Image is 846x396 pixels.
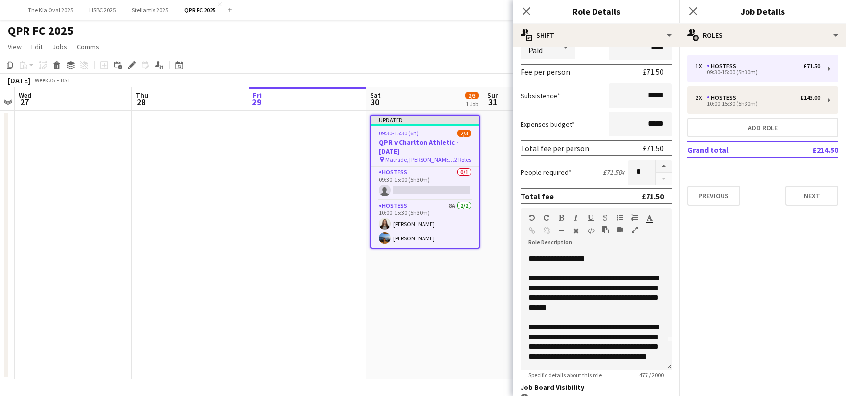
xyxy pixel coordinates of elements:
[695,94,707,101] div: 2 x
[49,40,71,53] a: Jobs
[587,227,594,235] button: HTML Code
[521,91,560,100] label: Subsistence
[521,383,672,392] h3: Job Board Visibility
[631,226,638,234] button: Fullscreen
[521,120,575,129] label: Expenses budget
[77,42,99,51] span: Comms
[371,116,479,124] div: Updated
[646,214,653,222] button: Text Color
[695,63,707,70] div: 1 x
[572,227,579,235] button: Clear Formatting
[707,63,740,70] div: Hostess
[253,91,262,100] span: Fri
[385,156,454,163] span: Matrade, [PERSON_NAME][GEOGRAPHIC_DATA], [GEOGRAPHIC_DATA], [GEOGRAPHIC_DATA]
[602,226,609,234] button: Paste as plain text
[679,5,846,18] h3: Job Details
[543,214,550,222] button: Redo
[513,24,679,47] div: Shift
[687,118,838,137] button: Add role
[81,0,124,20] button: HSBC 2025
[176,0,224,20] button: QPR FC 2025
[251,96,262,107] span: 29
[521,143,589,153] div: Total fee per person
[457,130,471,137] span: 2/3
[603,168,624,177] div: £71.50 x
[465,92,479,99] span: 2/3
[17,96,31,107] span: 27
[521,371,610,379] span: Specific details about this role
[466,100,478,107] div: 1 Job
[52,42,67,51] span: Jobs
[558,227,565,235] button: Horizontal Line
[602,214,609,222] button: Strikethrough
[695,70,820,75] div: 09:30-15:00 (5h30m)
[643,67,664,77] div: £71.50
[785,186,838,206] button: Next
[136,91,148,100] span: Thu
[8,76,30,85] div: [DATE]
[572,214,579,222] button: Italic
[695,101,820,106] div: 10:00-15:30 (5h30m)
[27,40,47,53] a: Edit
[370,115,480,249] app-job-card: Updated09:30-15:30 (6h)2/3QPR v Charlton Athletic - [DATE] Matrade, [PERSON_NAME][GEOGRAPHIC_DATA...
[19,91,31,100] span: Wed
[780,142,838,158] td: £214.50
[803,63,820,70] div: £71.50
[521,191,554,201] div: Total fee
[687,186,740,206] button: Previous
[487,91,499,100] span: Sun
[73,40,103,53] a: Comms
[124,0,176,20] button: Stellantis 2025
[800,94,820,101] div: £143.00
[454,156,471,163] span: 2 Roles
[631,371,672,379] span: 477 / 2000
[679,24,846,47] div: Roles
[631,214,638,222] button: Ordered List
[642,191,664,201] div: £71.50
[31,42,43,51] span: Edit
[370,91,381,100] span: Sat
[20,0,81,20] button: The Kia Oval 2025
[707,94,740,101] div: Hostess
[528,214,535,222] button: Undo
[656,160,672,173] button: Increase
[513,5,679,18] h3: Role Details
[558,214,565,222] button: Bold
[371,167,479,200] app-card-role: Hostess0/109:30-15:00 (5h30m)
[528,45,543,55] span: Paid
[643,143,664,153] div: £71.50
[371,200,479,248] app-card-role: Hostess8A2/210:00-15:30 (5h30m)[PERSON_NAME][PERSON_NAME]
[617,214,623,222] button: Unordered List
[134,96,148,107] span: 28
[8,24,74,38] h1: QPR FC 2025
[371,138,479,156] h3: QPR v Charlton Athletic - [DATE]
[61,77,71,84] div: BST
[32,77,57,84] span: Week 35
[4,40,25,53] a: View
[369,96,381,107] span: 30
[8,42,22,51] span: View
[486,96,499,107] span: 31
[587,214,594,222] button: Underline
[379,130,419,137] span: 09:30-15:30 (6h)
[521,168,572,177] label: People required
[617,226,623,234] button: Insert video
[521,67,570,77] div: Fee per person
[687,142,780,158] td: Grand total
